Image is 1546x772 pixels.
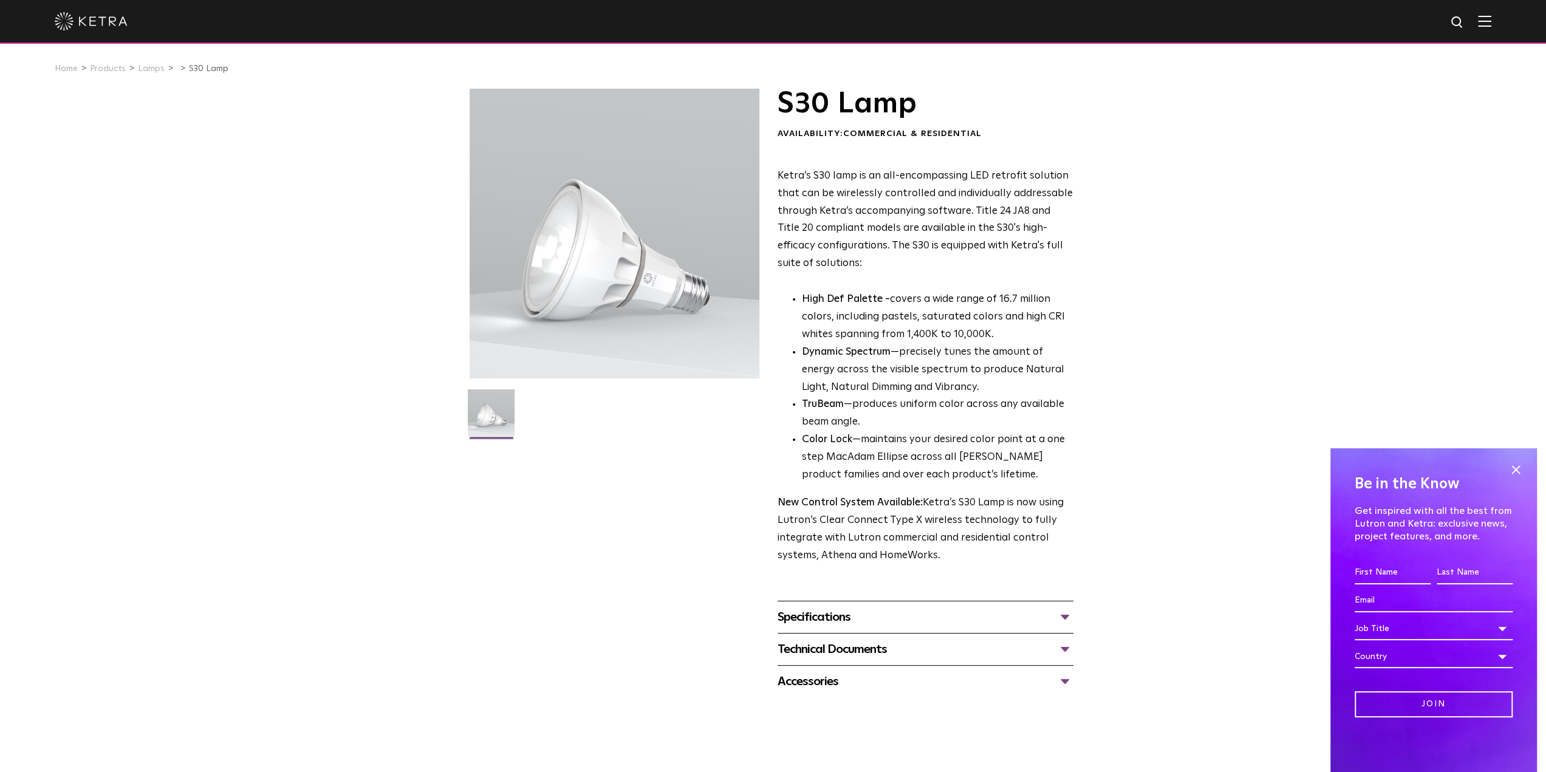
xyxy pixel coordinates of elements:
[1478,15,1491,27] img: Hamburger%20Nav.svg
[90,64,126,73] a: Products
[802,396,1073,431] li: —produces uniform color across any available beam angle.
[138,64,165,73] a: Lamps
[1355,691,1513,717] input: Join
[778,494,1073,565] p: Ketra’s S30 Lamp is now using Lutron’s Clear Connect Type X wireless technology to fully integrat...
[778,640,1073,659] div: Technical Documents
[802,347,891,357] strong: Dynamic Spectrum
[802,294,890,304] strong: High Def Palette -
[778,171,1073,268] span: Ketra’s S30 lamp is an all-encompassing LED retrofit solution that can be wirelessly controlled a...
[1355,589,1513,612] input: Email
[802,431,1073,484] li: —maintains your desired color point at a one step MacAdam Ellipse across all [PERSON_NAME] produc...
[1355,561,1431,584] input: First Name
[802,344,1073,397] li: —precisely tunes the amount of energy across the visible spectrum to produce Natural Light, Natur...
[1355,505,1513,542] p: Get inspired with all the best from Lutron and Ketra: exclusive news, project features, and more.
[55,12,128,30] img: ketra-logo-2019-white
[778,89,1073,119] h1: S30 Lamp
[1355,473,1513,496] h4: Be in the Know
[778,672,1073,691] div: Accessories
[189,64,228,73] a: S30 Lamp
[778,607,1073,627] div: Specifications
[802,399,844,409] strong: TruBeam
[802,291,1073,344] p: covers a wide range of 16.7 million colors, including pastels, saturated colors and high CRI whit...
[802,434,852,445] strong: Color Lock
[1355,617,1513,640] div: Job Title
[778,128,1073,140] div: Availability:
[55,64,78,73] a: Home
[1355,645,1513,668] div: Country
[843,129,982,138] span: Commercial & Residential
[778,497,923,508] strong: New Control System Available:
[468,389,515,445] img: S30-Lamp-Edison-2021-Web-Square
[1437,561,1513,584] input: Last Name
[1450,15,1465,30] img: search icon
